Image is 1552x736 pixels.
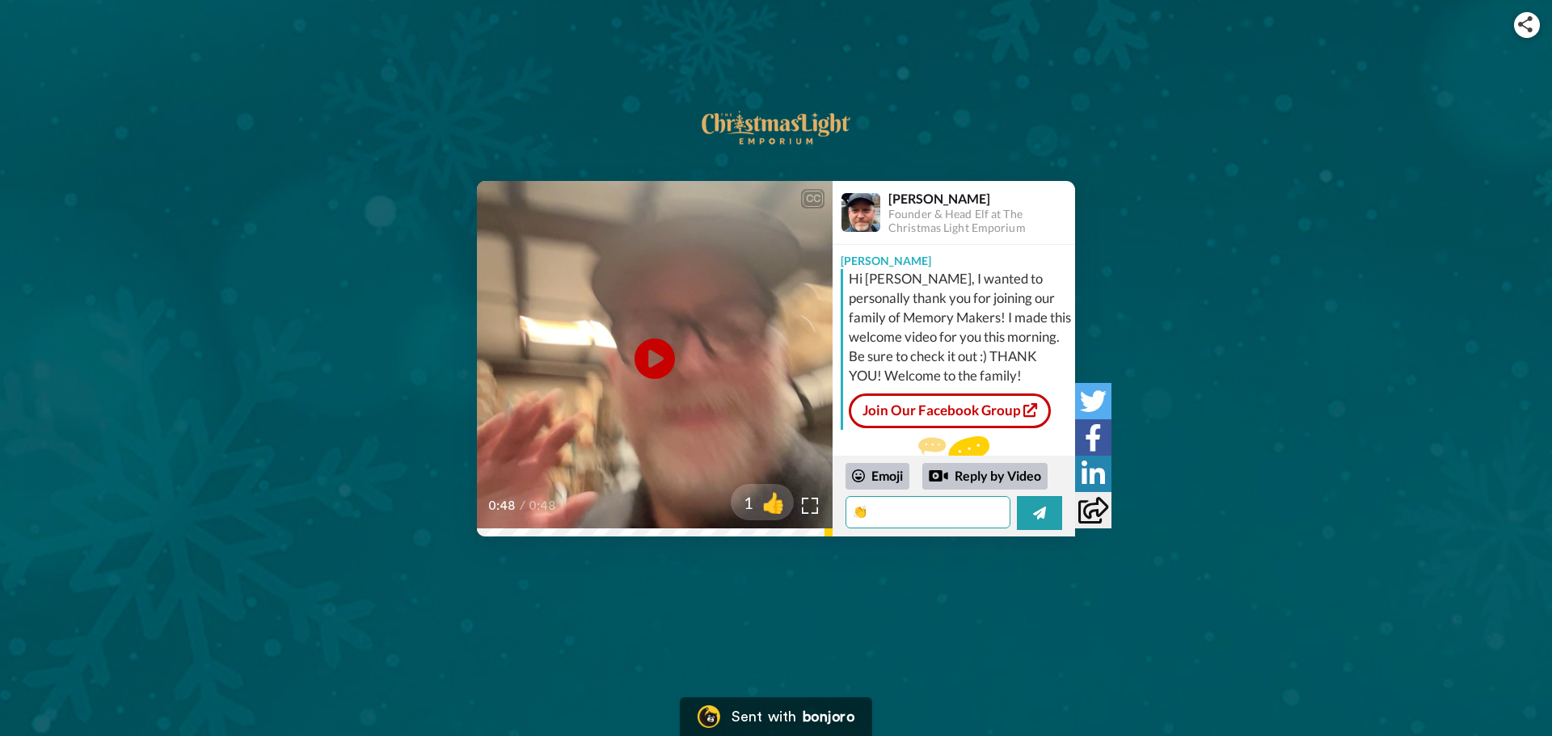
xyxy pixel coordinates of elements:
span: 0:48 [529,496,557,515]
img: logo [687,98,865,157]
span: 👍 [753,490,794,515]
div: [PERSON_NAME] [888,191,1074,206]
img: message.svg [918,436,989,469]
div: Hi [PERSON_NAME], I wanted to personally thank you for joining our family of Memory Makers! I mad... [849,269,1071,385]
div: Reply by Video [929,466,948,486]
textarea: 👏 [846,496,1010,528]
span: 1 [731,491,753,514]
div: Send [PERSON_NAME] a reply. [833,436,1075,495]
div: Reply by Video [922,463,1048,490]
div: Emoji [846,463,909,489]
div: CC [803,191,823,207]
div: Founder & Head Elf at The Christmas Light Emporium [888,208,1074,235]
img: Profile Image [841,193,880,232]
button: 1👍 [731,484,794,520]
div: [PERSON_NAME] [833,245,1075,269]
span: 0:48 [488,496,517,515]
a: Join Our Facebook Group [849,393,1051,427]
span: / [520,496,525,515]
img: ic_share.svg [1518,16,1533,32]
